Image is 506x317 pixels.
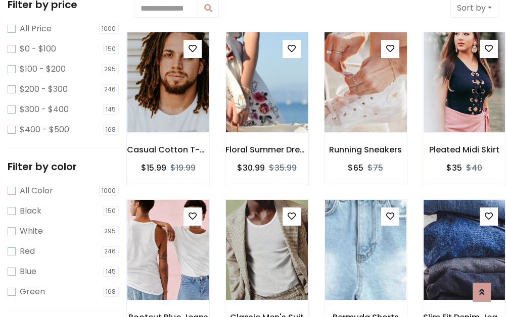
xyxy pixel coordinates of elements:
span: 246 [102,246,119,256]
label: Green [20,286,45,298]
h6: $15.99 [141,163,166,173]
span: 295 [102,64,119,74]
h6: Running Sneakers [325,145,407,154]
h6: Floral Summer Dress [225,145,308,154]
span: 150 [103,206,119,216]
span: 168 [103,125,119,135]
span: 1000 [99,186,119,196]
h6: Casual Cotton T-Shirt [127,145,209,154]
del: $40 [466,162,482,174]
span: 145 [103,104,119,115]
span: 168 [103,287,119,297]
span: 295 [102,226,119,236]
label: $200 - $300 [20,83,68,95]
label: $100 - $200 [20,63,66,75]
h6: $35 [446,163,462,173]
span: 1000 [99,24,119,34]
span: 246 [102,84,119,94]
label: Blue [20,266,36,278]
h6: $30.99 [237,163,265,173]
h6: $65 [348,163,363,173]
del: $19.99 [170,162,196,174]
label: White [20,225,43,237]
label: All Color [20,185,53,197]
span: 145 [103,267,119,277]
h6: Pleated Midi Skirt [423,145,505,154]
h5: Filter by color [8,161,119,173]
label: Black [20,205,41,217]
span: 150 [103,44,119,54]
label: $400 - $500 [20,124,69,136]
label: All Price [20,23,52,35]
del: $35.99 [269,162,297,174]
label: $300 - $400 [20,103,69,116]
label: Red [20,245,35,257]
del: $75 [367,162,383,174]
label: $0 - $100 [20,43,56,55]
